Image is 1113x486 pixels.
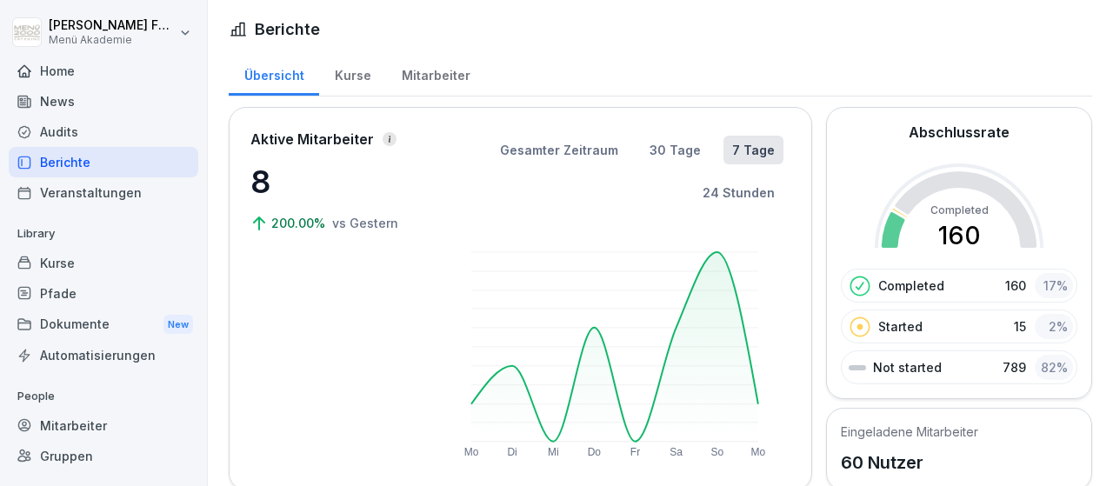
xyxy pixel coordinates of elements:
[723,136,783,164] button: 7 Tage
[909,122,1010,143] h2: Abschlussrate
[670,446,683,458] text: Sa
[630,446,640,458] text: Fr
[1035,273,1073,298] div: 17 %
[491,136,627,164] button: Gesamter Zeitraum
[9,410,198,441] a: Mitarbeiter
[711,446,724,458] text: So
[508,446,517,458] text: Di
[548,446,559,458] text: Mi
[9,117,198,147] a: Audits
[9,309,198,341] div: Dokumente
[878,317,923,336] p: Started
[9,383,198,410] p: People
[9,309,198,341] a: DokumenteNew
[9,340,198,370] a: Automatisierungen
[9,278,198,309] a: Pfade
[9,248,198,278] a: Kurse
[751,446,766,458] text: Mo
[255,17,320,41] h1: Berichte
[9,86,198,117] a: News
[841,423,978,441] h5: Eingeladene Mitarbeiter
[9,177,198,208] a: Veranstaltungen
[878,276,944,295] p: Completed
[386,51,485,96] a: Mitarbeiter
[9,147,198,177] a: Berichte
[319,51,386,96] a: Kurse
[588,446,602,458] text: Do
[1014,317,1026,336] p: 15
[49,18,176,33] p: [PERSON_NAME] Faschon
[464,446,479,458] text: Mo
[250,158,424,205] p: 8
[332,214,398,232] p: vs Gestern
[1035,314,1073,339] div: 2 %
[641,136,710,164] button: 30 Tage
[9,220,198,248] p: Library
[873,358,942,376] p: Not started
[163,315,193,335] div: New
[49,34,176,46] p: Menü Akademie
[1003,358,1026,376] p: 789
[271,214,329,232] p: 200.00%
[1005,276,1026,295] p: 160
[1035,355,1073,380] div: 82 %
[841,449,978,476] p: 60 Nutzer
[250,129,374,150] p: Aktive Mitarbeiter
[229,51,319,96] a: Übersicht
[9,56,198,86] a: Home
[9,441,198,471] a: Gruppen
[694,178,783,207] button: 24 Stunden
